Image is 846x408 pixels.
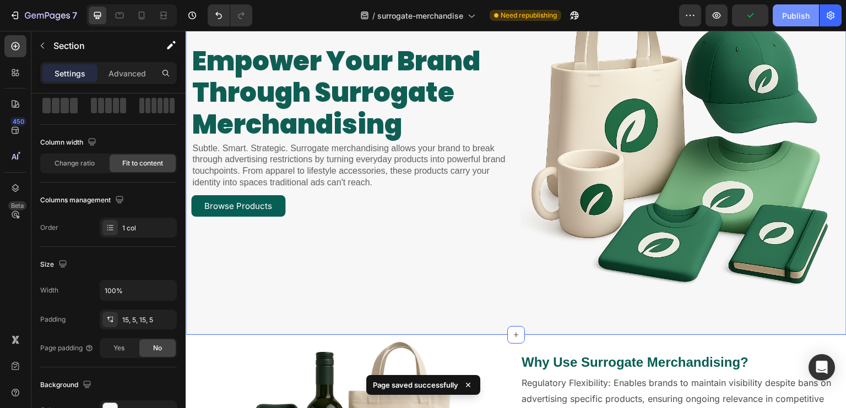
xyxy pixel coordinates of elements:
div: Size [40,257,69,272]
span: No [153,343,162,353]
span: Change ratio [55,158,95,168]
div: Padding [40,315,66,324]
div: Beta [8,201,26,210]
p: Settings [55,68,85,79]
button: 7 [4,4,82,26]
h2: Why Use Surrogate Merchandising? [335,322,564,341]
div: 1 col [122,223,174,233]
div: Column width [40,135,99,150]
input: Auto [100,280,176,300]
p: Section [53,39,144,52]
button: Publish [773,4,819,26]
span: surrogate-merchandise [377,10,463,21]
div: Width [40,285,58,295]
iframe: Design area [186,31,846,408]
div: 15, 5, 15, 5 [122,315,174,325]
div: Open Intercom Messenger [809,354,835,381]
span: Yes [113,343,124,353]
div: 450 [10,117,26,126]
div: Order [40,223,58,233]
div: Undo/Redo [208,4,252,26]
span: Fit to content [122,158,163,168]
span: Need republishing [501,10,557,20]
p: 7 [72,9,77,22]
div: Publish [782,10,810,21]
div: Columns management [40,193,126,208]
div: Page padding [40,343,94,353]
p: Page saved successfully [373,379,458,390]
span: / [372,10,375,21]
div: Background [40,378,94,393]
p: Advanced [109,68,146,79]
